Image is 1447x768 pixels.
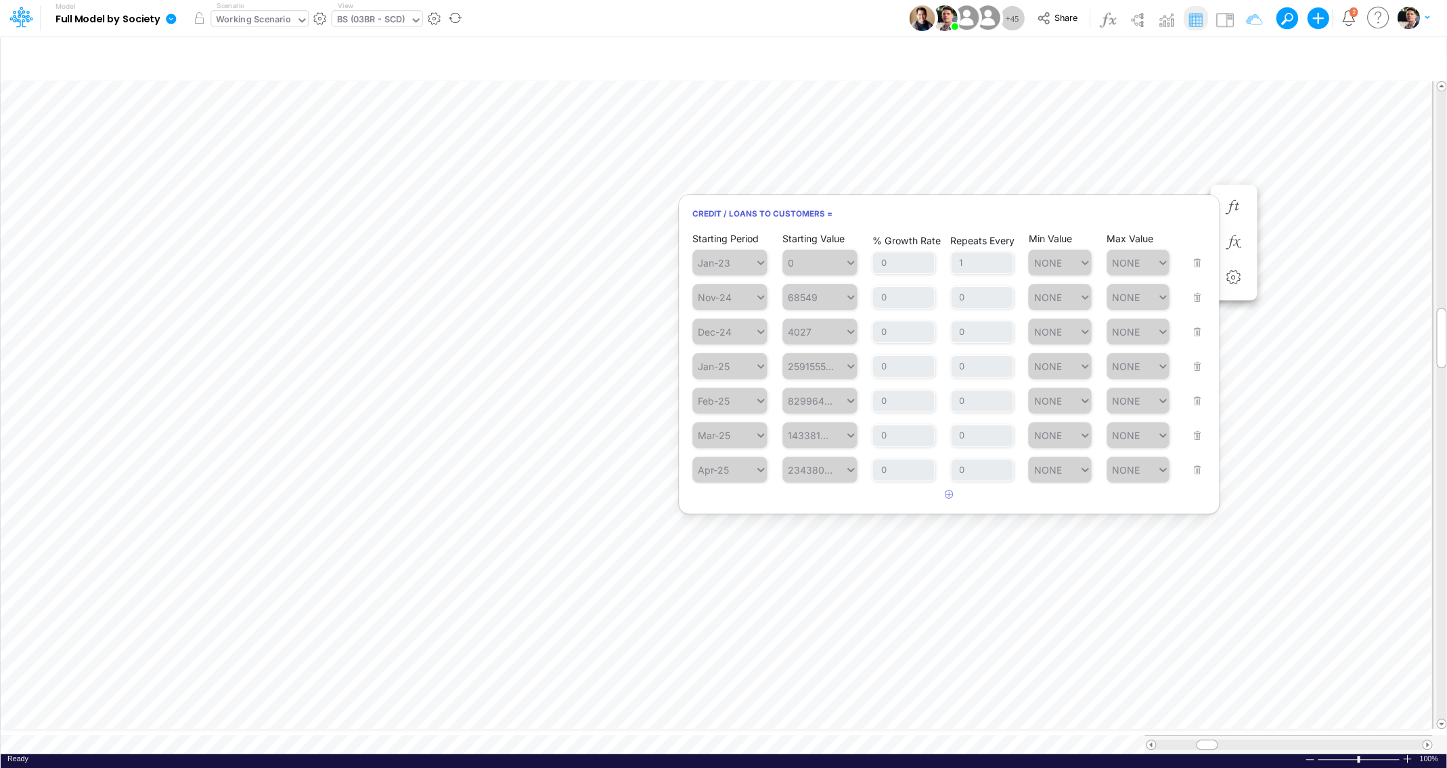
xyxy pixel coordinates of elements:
div: 2 unread items [1352,9,1355,15]
h6: Credit / Loans to Customers = [679,202,1219,225]
div: Zoom level [1419,754,1440,764]
div: BS (03BR - SCD) [337,13,405,28]
label: Repeats Every [950,235,1015,246]
div: Zoom [1317,754,1402,764]
button: Share [1030,8,1086,29]
img: User Image Icon [931,5,957,31]
img: User Image Icon [973,3,1003,33]
label: Starting Period [692,233,759,244]
div: In Ready mode [7,754,28,764]
label: Min Value [1028,233,1071,244]
div: Working Scenario [216,13,291,28]
div: Zoom [1357,756,1360,763]
img: User Image Icon [909,5,935,31]
span: Ready [7,754,28,763]
span: + 45 [1005,14,1019,23]
label: % Growth Rate [872,235,940,246]
b: Full Model by Society [55,14,160,26]
label: Model [55,3,76,11]
img: User Image Icon [951,3,981,33]
label: View [337,1,353,11]
label: Max Value [1107,233,1153,244]
input: Type a title here [12,43,1152,70]
div: Zoom Out [1304,754,1315,765]
a: Notifications [1341,10,1356,26]
span: Share [1054,12,1077,22]
label: Scenario [217,1,244,11]
label: Starting Value [782,233,845,244]
span: 100% [1419,754,1440,764]
div: Zoom In [1402,754,1412,764]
